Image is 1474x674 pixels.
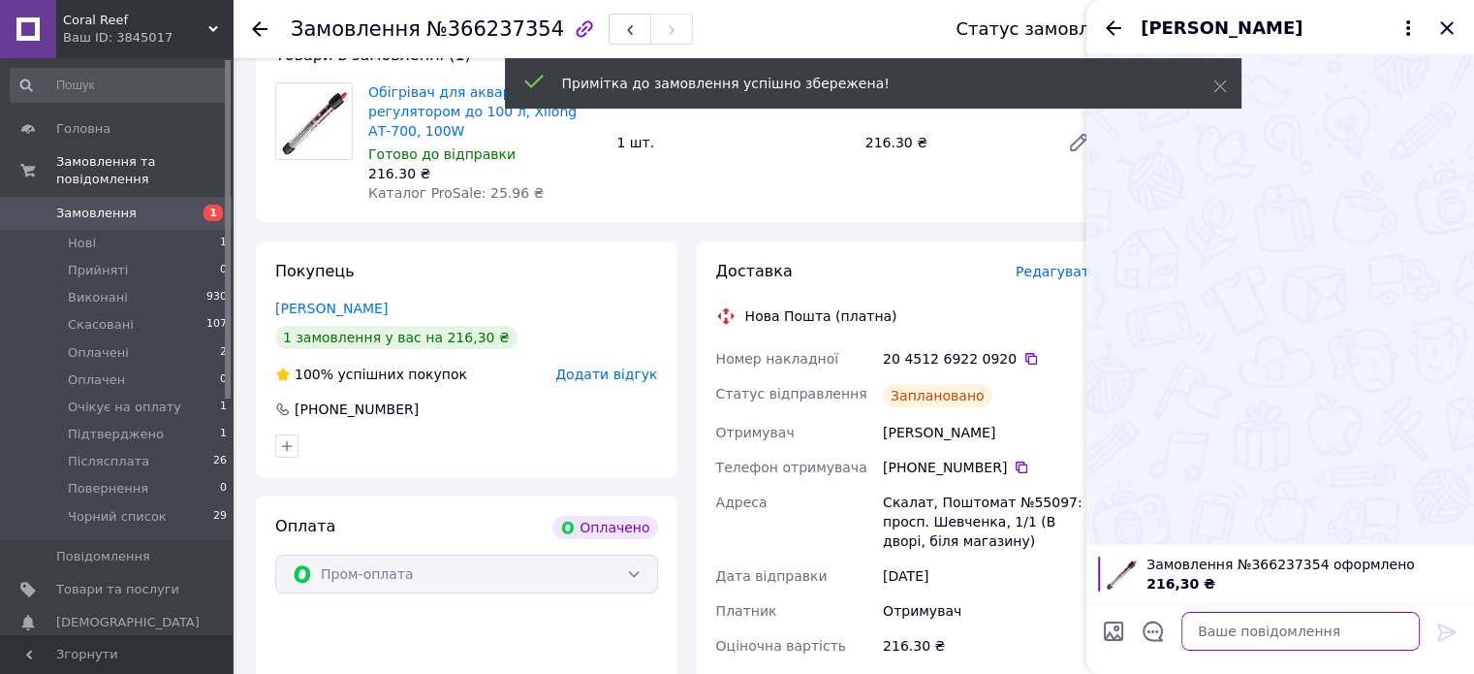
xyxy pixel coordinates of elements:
[716,351,839,367] span: Номер накладної
[68,371,125,389] span: Оплачен
[883,349,1098,369] div: 20 4512 6922 0920
[68,453,149,470] span: Післясплата
[368,84,577,139] a: Обігрівач для акваріума з регулятором до 100 л, Xilong АТ-700, 100W
[220,399,227,416] span: 1
[56,614,200,631] span: [DEMOGRAPHIC_DATA]
[276,83,352,159] img: Обігрівач для акваріума з регулятором до 100 л, Xilong АТ-700, 100W
[220,426,227,443] span: 1
[220,371,227,389] span: 0
[68,344,129,362] span: Оплачені
[552,516,657,539] div: Оплачено
[220,480,227,497] span: 0
[275,46,471,64] span: Товари в замовленні (1)
[68,508,167,526] span: Чорний список
[10,68,229,103] input: Пошук
[879,594,1102,628] div: Отримувач
[68,480,148,497] span: Повернення
[220,344,227,362] span: 2
[295,367,333,382] span: 100%
[716,495,768,510] span: Адреса
[213,453,227,470] span: 26
[716,425,795,440] span: Отримувач
[206,289,227,306] span: 930
[275,517,335,535] span: Оплата
[883,458,1098,477] div: [PHONE_NUMBER]
[426,17,564,41] span: №366237354
[56,205,137,222] span: Замовлення
[275,301,388,316] a: [PERSON_NAME]
[68,399,181,416] span: Очікує на оплату
[252,19,267,39] div: Повернутися назад
[1141,16,1302,41] span: [PERSON_NAME]
[206,316,227,334] span: 107
[716,603,777,619] span: Платник
[220,262,227,279] span: 0
[716,638,846,654] span: Оціночна вартість
[879,415,1102,450] div: [PERSON_NAME]
[609,129,857,156] div: 1 шт.
[1435,16,1458,40] button: Закрити
[220,235,227,252] span: 1
[740,306,902,326] div: Нова Пошта (платна)
[956,19,1134,39] div: Статус замовлення
[68,235,96,252] span: Нові
[291,17,421,41] span: Замовлення
[858,129,1051,156] div: 216.30 ₴
[879,485,1102,559] div: Скалат, Поштомат №55097: просп. Шевченка, 1/1 (В дворі, біля магазину)
[56,581,179,598] span: Товари та послуги
[1104,557,1139,592] img: 4810907916_w100_h100_obogrevatel-dlya-akvariuma.jpg
[68,262,128,279] span: Прийняті
[56,120,110,138] span: Головна
[1141,16,1420,41] button: [PERSON_NAME]
[1102,16,1125,40] button: Назад
[56,548,150,565] span: Повідомлення
[68,426,164,443] span: Підтверджено
[1059,123,1098,162] a: Редагувати
[68,316,134,334] span: Скасовані
[1146,555,1462,574] span: Замовлення №366237354 оформлено
[883,384,992,407] div: Заплановано
[1146,576,1215,592] span: 216,30 ₴
[213,508,227,526] span: 29
[1141,619,1166,644] button: Відкрити шаблони відповідей
[63,29,233,47] div: Ваш ID: 3845017
[56,153,233,188] span: Замовлення та повідомлення
[275,262,355,280] span: Покупець
[1016,264,1098,279] span: Редагувати
[293,400,421,419] div: [PHONE_NUMBER]
[562,74,1165,93] div: Примітка до замовлення успішно збережена!
[716,262,793,280] span: Доставка
[63,12,208,29] span: Coral Reef
[275,365,467,384] div: успішних покупок
[879,559,1102,594] div: [DATE]
[368,146,516,162] span: Готово до відправки
[716,568,828,584] span: Дата відправки
[555,367,657,382] span: Додати відгук
[368,185,544,201] span: Каталог ProSale: 25.96 ₴
[275,326,517,349] div: 1 замовлення у вас на 216,30 ₴
[368,164,601,183] div: 216.30 ₴
[879,628,1102,663] div: 216.30 ₴
[716,386,867,401] span: Статус відправлення
[204,205,223,221] span: 1
[68,289,128,306] span: Виконані
[716,460,867,475] span: Телефон отримувача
